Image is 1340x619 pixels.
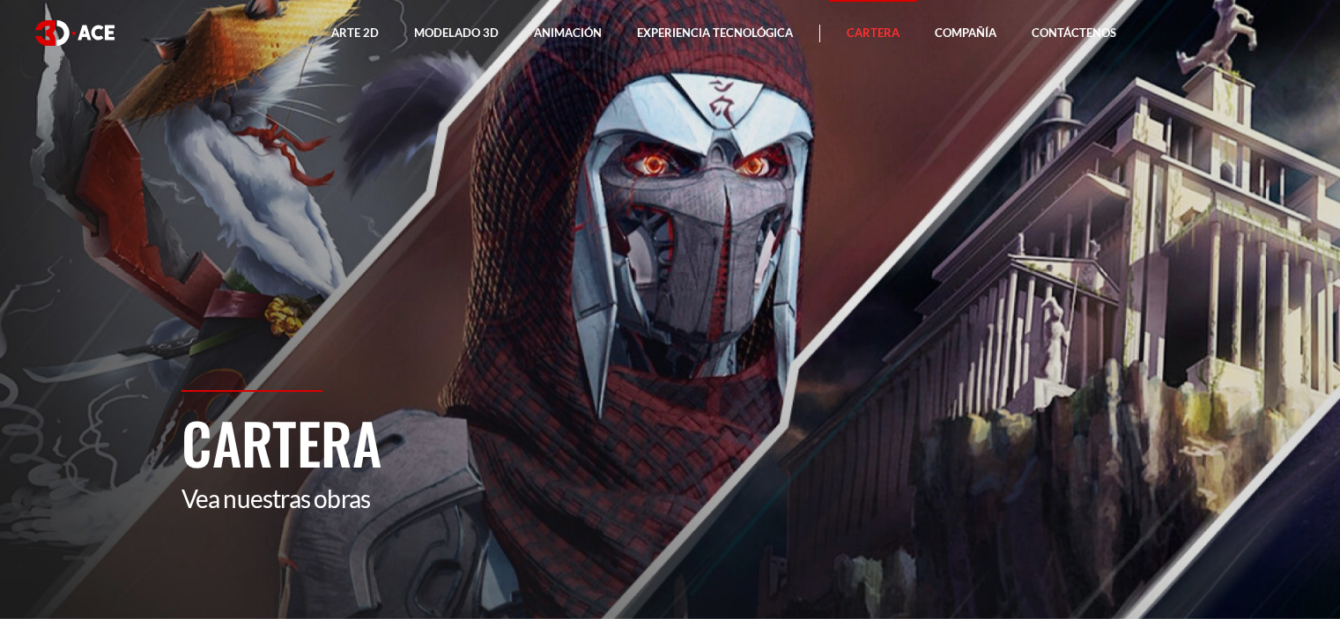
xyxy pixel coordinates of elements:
img: logotipo blanco [35,20,115,46]
font: Compañía [935,26,996,40]
font: Cartera [847,26,900,40]
font: Experiencia tecnológica [637,26,793,40]
font: Animación [534,26,602,40]
font: Vea nuestras obras [181,483,371,513]
font: Modelado 3D [414,26,499,40]
font: Arte 2D [331,26,379,40]
font: Contáctenos [1032,26,1116,40]
font: Cartera [181,401,381,483]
